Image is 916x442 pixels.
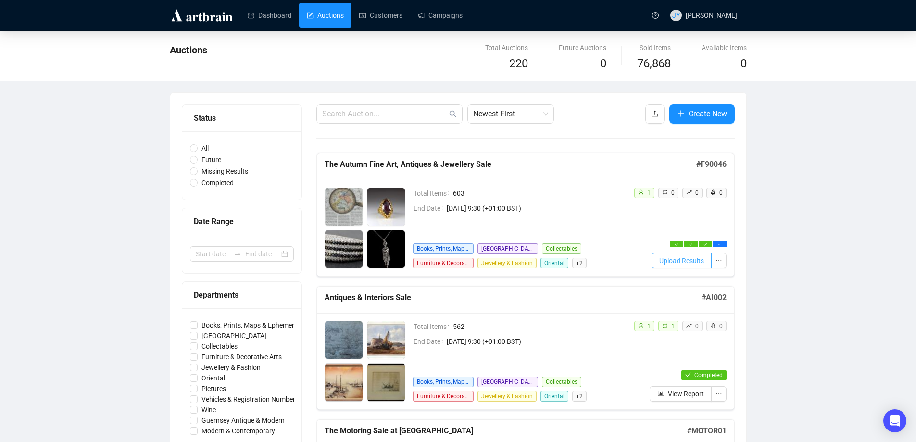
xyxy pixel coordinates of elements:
span: 1 [647,189,651,196]
h5: # F90046 [696,159,727,170]
span: Jewellery & Fashion [198,362,264,373]
span: 0 [719,189,723,196]
img: 1_1.jpg [325,188,363,226]
span: rocket [710,189,716,195]
span: Missing Results [198,166,252,177]
span: check [685,372,691,378]
div: Future Auctions [559,42,606,53]
img: logo [170,8,234,23]
span: Oriental [198,373,229,383]
span: retweet [662,189,668,195]
span: Books, Prints, Maps & Ephemera [413,377,474,387]
span: check [675,242,678,246]
a: The Autumn Fine Art, Antiques & Jewellery Sale#F90046Total Items603End Date[DATE] 9:30 (+01:00 BS... [316,153,735,277]
a: Customers [359,3,402,28]
a: Campaigns [418,3,463,28]
h5: # MOTOR01 [687,425,727,437]
span: ellipsis [715,257,722,264]
img: 3_1.jpg [325,230,363,268]
span: rise [686,189,692,195]
div: Date Range [194,215,290,227]
span: Create New [689,108,727,120]
span: Books, Prints, Maps & Ephemera [413,243,474,254]
span: Collectables [542,377,581,387]
span: bar-chart [657,390,664,397]
span: Pictures [198,383,230,394]
span: check [689,242,693,246]
span: 220 [509,57,528,70]
span: plus [677,110,685,117]
button: Upload Results [652,253,712,268]
span: ellipsis [715,390,722,397]
span: Collectables [542,243,581,254]
span: swap-right [234,250,241,258]
input: End date [245,249,279,259]
span: Future [198,154,225,165]
span: upload [651,110,659,117]
span: End Date [414,203,447,214]
h5: The Autumn Fine Art, Antiques & Jewellery Sale [325,159,696,170]
span: rocket [710,323,716,328]
a: Dashboard [248,3,291,28]
span: rise [686,323,692,328]
span: Oriental [540,391,568,402]
h5: The Motoring Sale at [GEOGRAPHIC_DATA] [325,425,687,437]
span: End Date [414,336,447,347]
span: question-circle [652,12,659,19]
span: Furniture & Decorative Arts [198,352,286,362]
span: Furniture & Decorative Arts [413,391,474,402]
span: View Report [668,389,704,399]
span: retweet [662,323,668,328]
span: 0 [671,189,675,196]
span: 0 [695,323,699,329]
div: Status [194,112,290,124]
span: [DATE] 9:30 (+01:00 BST) [447,203,626,214]
span: Jewellery & Fashion [477,391,537,402]
span: Furniture & Decorative Arts [413,258,474,268]
div: Departments [194,289,290,301]
img: 4_1.jpg [367,230,405,268]
span: [GEOGRAPHIC_DATA] [477,377,538,387]
span: Guernsey Antique & Modern [198,415,289,426]
span: Completed [198,177,238,188]
span: to [234,250,241,258]
span: 0 [695,189,699,196]
span: 562 [453,321,626,332]
span: Wine [198,404,220,415]
span: Upload Results [659,255,704,266]
img: 1_1.jpg [325,321,363,359]
span: 1 [647,323,651,329]
span: Total Items [414,321,453,332]
span: JY [672,10,680,21]
span: user [638,323,644,328]
span: Total Items [414,188,453,199]
span: Collectables [198,341,241,352]
span: 0 [740,57,747,70]
button: View Report [650,386,712,402]
a: Auctions [307,3,344,28]
span: + 2 [572,258,587,268]
span: Newest First [473,105,548,123]
span: ellipsis [718,242,722,246]
span: Vehicles & Registration Numbers [198,394,302,404]
span: check [703,242,707,246]
span: 76,868 [637,55,671,73]
input: Search Auction... [322,108,447,120]
span: Modern & Contemporary [198,426,279,436]
span: 0 [719,323,723,329]
div: Total Auctions [485,42,528,53]
span: [GEOGRAPHIC_DATA] [198,330,270,341]
span: Jewellery & Fashion [477,258,537,268]
img: 3_1.jpg [325,364,363,401]
img: 4_1.jpg [367,364,405,401]
span: + 2 [572,391,587,402]
input: Start date [196,249,230,259]
span: 603 [453,188,626,199]
h5: Antiques & Interiors Sale [325,292,702,303]
span: search [449,110,457,118]
h5: # AI002 [702,292,727,303]
span: Completed [694,372,723,379]
span: All [198,143,213,153]
img: 2_1.jpg [367,321,405,359]
span: Books, Prints, Maps & Ephemera [198,320,302,330]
